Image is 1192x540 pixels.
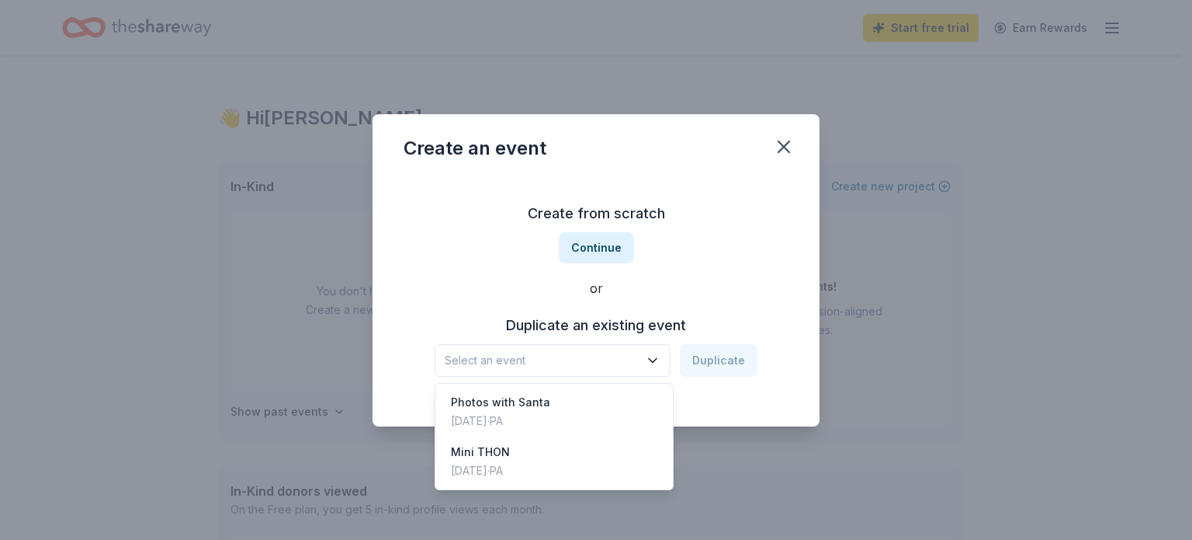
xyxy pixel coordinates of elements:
div: [DATE] · PA [451,462,510,480]
div: Select an event [435,383,674,490]
div: Mini THON [451,443,510,462]
span: Select an event [445,351,639,370]
button: Select an event [435,344,670,377]
div: [DATE] · PA [451,412,550,430]
div: Photos with Santa [451,393,550,412]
